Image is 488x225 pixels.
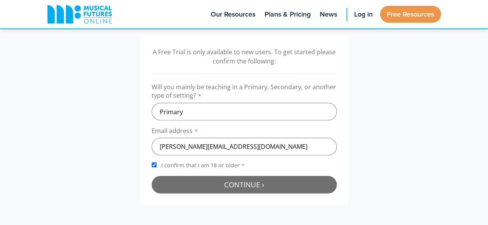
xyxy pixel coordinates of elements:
span: Plans & Pricing [265,9,311,20]
button: Continue › [152,176,337,193]
span: News [320,9,337,20]
input: I confirm that I am 18 or older* [152,162,157,167]
a: Free Resources [380,6,441,23]
span: I confirm that I am 18 or older [160,162,247,169]
span: Our Resources [211,9,255,20]
span: Log in [354,9,373,20]
span: Continue › [224,180,264,189]
label: Email address [152,127,337,138]
p: A Free Trial is only available to new users. To get started please confirm the following: [152,47,337,66]
label: Will you mainly be teaching in a Primary, Secondary, or another type of setting? [152,83,337,103]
